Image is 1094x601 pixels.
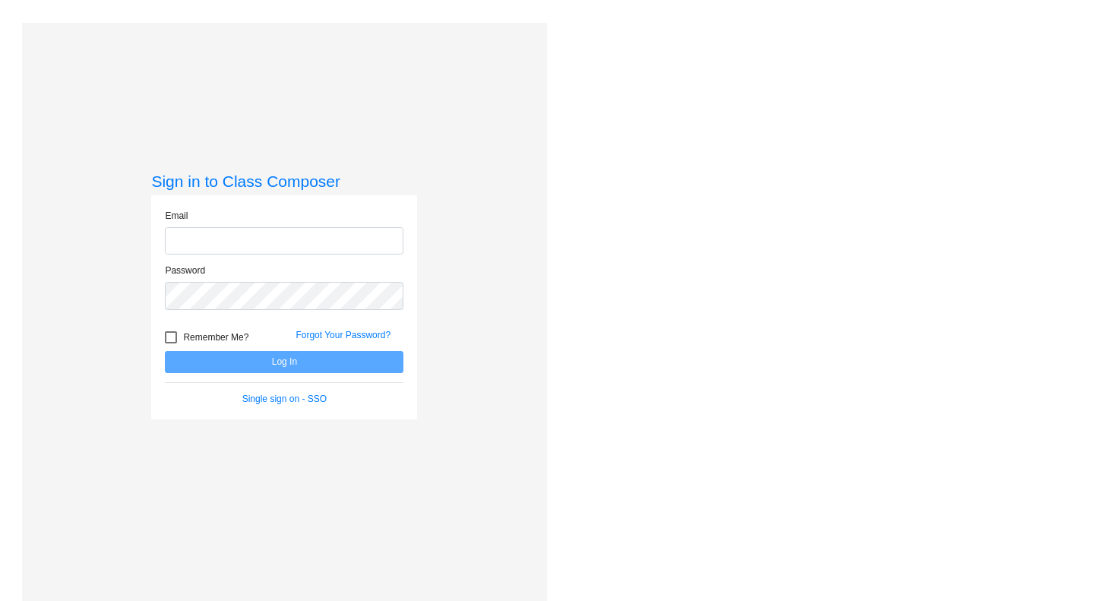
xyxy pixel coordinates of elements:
[165,351,403,373] button: Log In
[242,394,327,404] a: Single sign on - SSO
[151,172,417,191] h3: Sign in to Class Composer
[183,328,248,346] span: Remember Me?
[165,264,205,277] label: Password
[165,209,188,223] label: Email
[296,330,390,340] a: Forgot Your Password?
